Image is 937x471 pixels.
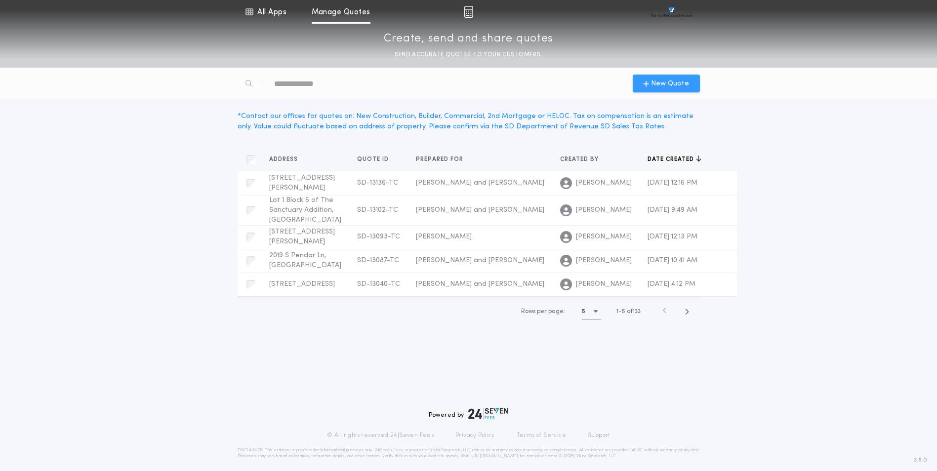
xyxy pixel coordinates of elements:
[576,178,632,188] span: [PERSON_NAME]
[648,233,697,240] span: [DATE] 12:13 PM
[576,205,632,215] span: [PERSON_NAME]
[616,309,618,314] span: 1
[648,206,697,214] span: [DATE] 9:49 AM
[464,6,473,18] img: img
[416,206,544,214] span: [PERSON_NAME] and [PERSON_NAME]
[269,174,335,192] span: [STREET_ADDRESS][PERSON_NAME]
[588,432,610,439] a: Support
[582,307,585,316] h1: 5
[576,256,632,266] span: [PERSON_NAME]
[648,280,695,288] span: [DATE] 4:12 PM
[357,206,398,214] span: SD-13102-TC
[429,408,509,420] div: Powered by
[384,31,553,47] p: Create, send and share quotes
[357,280,400,288] span: SD-13040-TC
[469,454,518,458] a: [URL][DOMAIN_NAME]
[648,155,701,164] button: Date created
[582,304,601,319] button: 5
[627,307,641,316] span: of 133
[648,257,697,264] span: [DATE] 10:41 AM
[416,156,465,163] span: Prepared for
[269,156,300,163] span: Address
[622,309,625,314] span: 5
[357,156,391,163] span: Quote ID
[357,155,396,164] button: Quote ID
[576,279,632,289] span: [PERSON_NAME]
[517,432,566,439] a: Terms of Service
[238,447,700,459] p: DISCLAIMER: This estimate is provided for informational purposes only. 24|Seven Fees, a product o...
[327,432,434,439] p: © All rights reserved. 24|Seven Fees
[416,179,544,187] span: [PERSON_NAME] and [PERSON_NAME]
[269,252,341,269] span: 2019 S Pendar Ln, [GEOGRAPHIC_DATA]
[269,280,335,288] span: [STREET_ADDRESS]
[468,408,509,420] img: logo
[357,233,400,240] span: SD-13093-TC
[269,228,335,245] span: [STREET_ADDRESS][PERSON_NAME]
[455,432,495,439] a: Privacy Policy
[357,179,398,187] span: SD-13136-TC
[914,456,927,465] span: 3.8.0
[416,233,472,240] span: [PERSON_NAME]
[416,280,544,288] span: [PERSON_NAME] and [PERSON_NAME]
[648,156,696,163] span: Date created
[269,196,341,224] span: Lot 1 Block 5 of The Sanctuary Addition, [GEOGRAPHIC_DATA]
[238,111,700,132] div: * Contact our offices for quotes on: New Construction, Builder, Commercial, 2nd Mortgage or HELOC...
[648,179,697,187] span: [DATE] 12:16 PM
[560,156,601,163] span: Created by
[269,155,305,164] button: Address
[416,257,544,264] span: [PERSON_NAME] and [PERSON_NAME]
[395,50,542,60] p: SEND ACCURATE QUOTES TO YOUR CUSTOMERS.
[521,309,565,314] span: Rows per page:
[651,78,689,89] span: New Quote
[560,155,606,164] button: Created by
[651,7,692,17] img: vs-icon
[576,232,632,242] span: [PERSON_NAME]
[357,257,399,264] span: SD-13087-TC
[633,75,700,92] button: New Quote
